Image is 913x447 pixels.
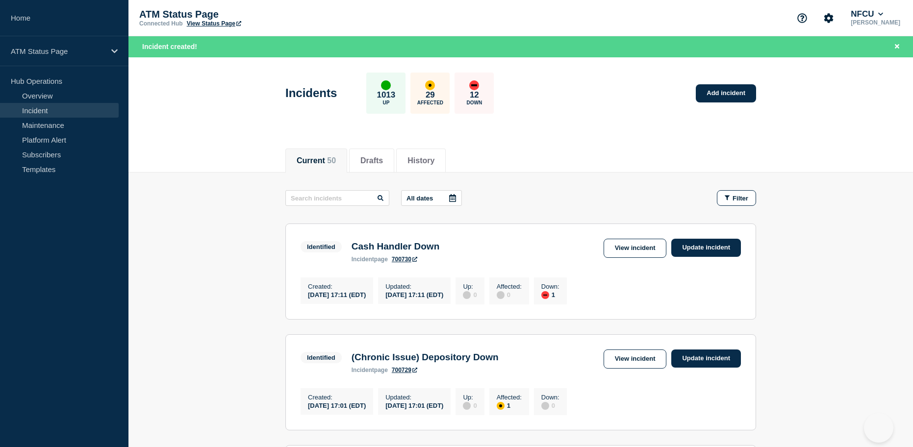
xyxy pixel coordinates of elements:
p: 12 [470,90,479,100]
p: ATM Status Page [11,47,105,55]
p: 1013 [377,90,395,100]
p: Connected Hub [139,20,183,27]
span: incident [352,256,374,263]
button: NFCU [849,9,885,19]
h3: (Chronic Issue) Depository Down [352,352,499,363]
div: 1 [497,401,522,410]
div: 0 [463,290,477,299]
button: Support [792,8,812,28]
p: Down : [541,283,559,290]
span: incident [352,367,374,373]
button: Current 50 [297,156,336,165]
p: Affected : [497,394,522,401]
h3: Cash Handler Down [352,241,439,252]
input: Search incidents [285,190,389,206]
div: 1 [541,290,559,299]
span: Identified [301,352,342,363]
div: 0 [541,401,559,410]
p: All dates [406,195,433,202]
div: [DATE] 17:11 (EDT) [308,290,366,298]
p: Updated : [385,394,443,401]
button: Close banner [891,41,903,52]
p: Created : [308,394,366,401]
button: Filter [717,190,756,206]
a: Update incident [671,239,741,257]
div: affected [425,80,435,90]
span: Identified [301,241,342,252]
div: disabled [497,291,505,299]
button: History [407,156,434,165]
a: 700729 [392,367,417,373]
iframe: Help Scout Beacon - Open [864,413,893,443]
div: [DATE] 17:11 (EDT) [385,290,443,298]
div: down [541,291,549,299]
p: Affected : [497,283,522,290]
p: page [352,256,388,263]
p: Down : [541,394,559,401]
p: ATM Status Page [139,9,335,20]
p: Down [467,100,482,105]
p: Updated : [385,283,443,290]
span: Filter [733,195,748,202]
p: Up [382,100,389,105]
a: View Status Page [187,20,241,27]
a: Add incident [696,84,756,102]
p: Up : [463,283,477,290]
p: Up : [463,394,477,401]
p: page [352,367,388,373]
div: disabled [463,402,471,410]
p: Created : [308,283,366,290]
button: Account settings [818,8,839,28]
p: [PERSON_NAME] [849,19,902,26]
a: View incident [604,349,667,369]
div: disabled [463,291,471,299]
p: Affected [417,100,443,105]
div: [DATE] 17:01 (EDT) [385,401,443,409]
div: 0 [463,401,477,410]
div: down [469,80,479,90]
div: disabled [541,402,549,410]
a: View incident [604,239,667,258]
div: 0 [497,290,522,299]
span: Incident created! [142,43,197,50]
div: affected [497,402,505,410]
p: 29 [426,90,435,100]
a: Update incident [671,349,741,368]
span: 50 [327,156,336,165]
button: Drafts [360,156,383,165]
a: 700730 [392,256,417,263]
button: All dates [401,190,462,206]
div: [DATE] 17:01 (EDT) [308,401,366,409]
h1: Incidents [285,86,337,100]
div: up [381,80,391,90]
